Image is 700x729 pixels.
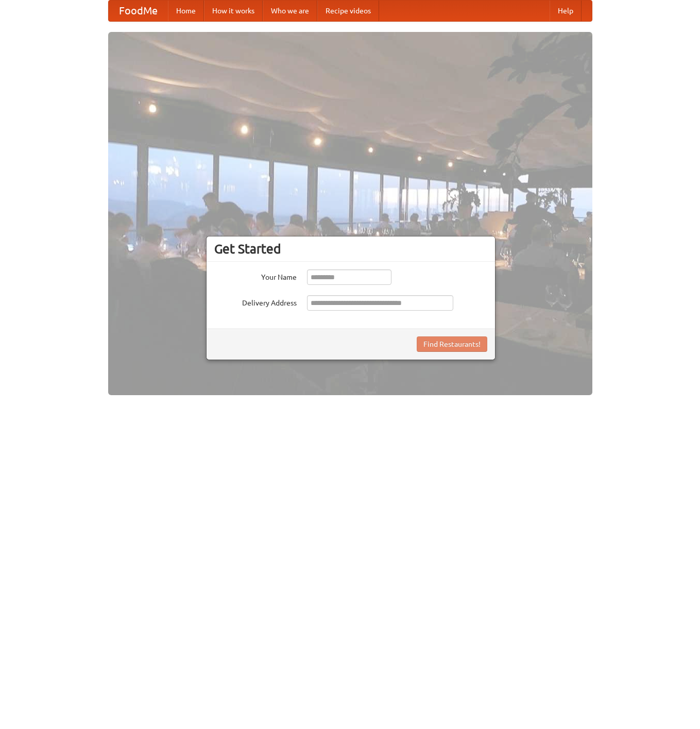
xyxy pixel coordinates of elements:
[417,336,487,352] button: Find Restaurants!
[317,1,379,21] a: Recipe videos
[214,295,297,308] label: Delivery Address
[214,269,297,282] label: Your Name
[109,1,168,21] a: FoodMe
[214,241,487,257] h3: Get Started
[550,1,582,21] a: Help
[204,1,263,21] a: How it works
[168,1,204,21] a: Home
[263,1,317,21] a: Who we are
